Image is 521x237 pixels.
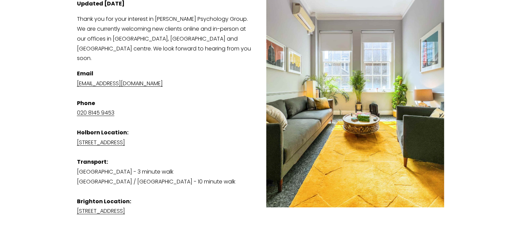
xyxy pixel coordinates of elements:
a: 020 8145 9453 [77,109,114,117]
a: [EMAIL_ADDRESS][DOMAIN_NAME] [77,79,163,87]
p: [GEOGRAPHIC_DATA] - 3 minute walk [GEOGRAPHIC_DATA] / [GEOGRAPHIC_DATA] - 10 minute walk [77,69,444,216]
strong: Transport: [77,158,108,166]
strong: Brighton Location: [77,197,131,205]
strong: Phone [77,99,95,107]
a: [STREET_ADDRESS] [77,138,125,146]
a: [STREET_ADDRESS] [77,207,125,215]
strong: Holborn Location: [77,129,128,136]
p: Thank you for your interest in [PERSON_NAME] Psychology Group. We are currently welcoming new cli... [77,14,444,63]
strong: Email [77,70,93,77]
